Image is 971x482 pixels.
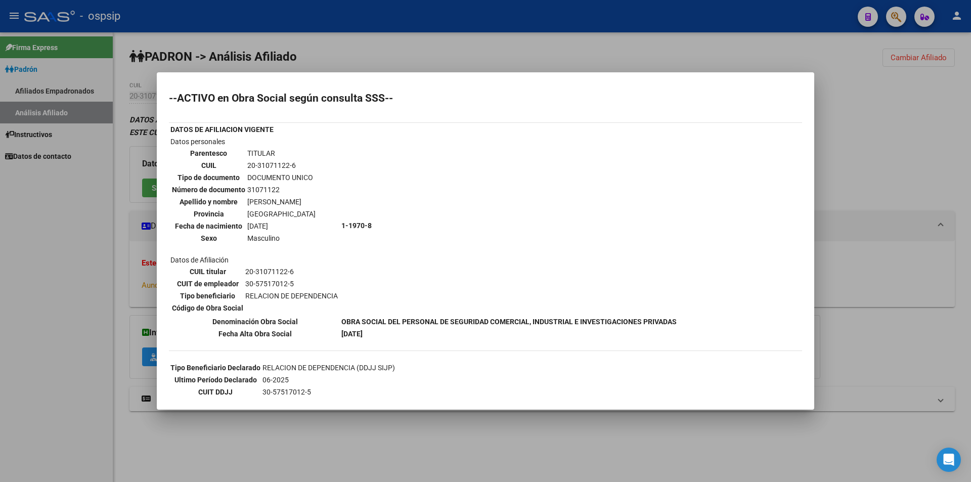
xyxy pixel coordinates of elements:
[171,184,246,195] th: Número de documento
[171,221,246,232] th: Fecha de nacimiento
[247,148,316,159] td: TITULAR
[170,386,261,398] th: CUIT DDJJ
[170,328,340,339] th: Fecha Alta Obra Social
[247,221,316,232] td: [DATE]
[245,266,338,277] td: 20-31071122-6
[262,374,620,385] td: 06-2025
[245,290,338,301] td: RELACION DE DEPENDENCIA
[171,278,244,289] th: CUIT de empleador
[247,160,316,171] td: 20-31071122-6
[247,184,316,195] td: 31071122
[171,302,244,314] th: Código de Obra Social
[245,278,338,289] td: 30-57517012-5
[171,208,246,220] th: Provincia
[171,160,246,171] th: CUIL
[262,362,620,373] td: RELACION DE DEPENDENCIA (DDJJ SIJP)
[171,196,246,207] th: Apellido y nombre
[262,386,620,398] td: 30-57517012-5
[247,208,316,220] td: [GEOGRAPHIC_DATA]
[170,316,340,327] th: Denominación Obra Social
[247,233,316,244] td: Masculino
[341,222,372,230] b: 1-1970-8
[171,290,244,301] th: Tipo beneficiario
[341,330,363,338] b: [DATE]
[171,148,246,159] th: Parentesco
[247,196,316,207] td: [PERSON_NAME]
[247,172,316,183] td: DOCUMENTO UNICO
[937,448,961,472] div: Open Intercom Messenger
[341,318,677,326] b: OBRA SOCIAL DEL PERSONAL DE SEGURIDAD COMERCIAL, INDUSTRIAL E INVESTIGACIONES PRIVADAS
[170,125,274,134] b: DATOS DE AFILIACION VIGENTE
[171,172,246,183] th: Tipo de documento
[169,93,802,103] h2: --ACTIVO en Obra Social según consulta SSS--
[170,362,261,373] th: Tipo Beneficiario Declarado
[171,266,244,277] th: CUIL titular
[171,233,246,244] th: Sexo
[170,136,340,315] td: Datos personales Datos de Afiliación
[170,374,261,385] th: Ultimo Período Declarado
